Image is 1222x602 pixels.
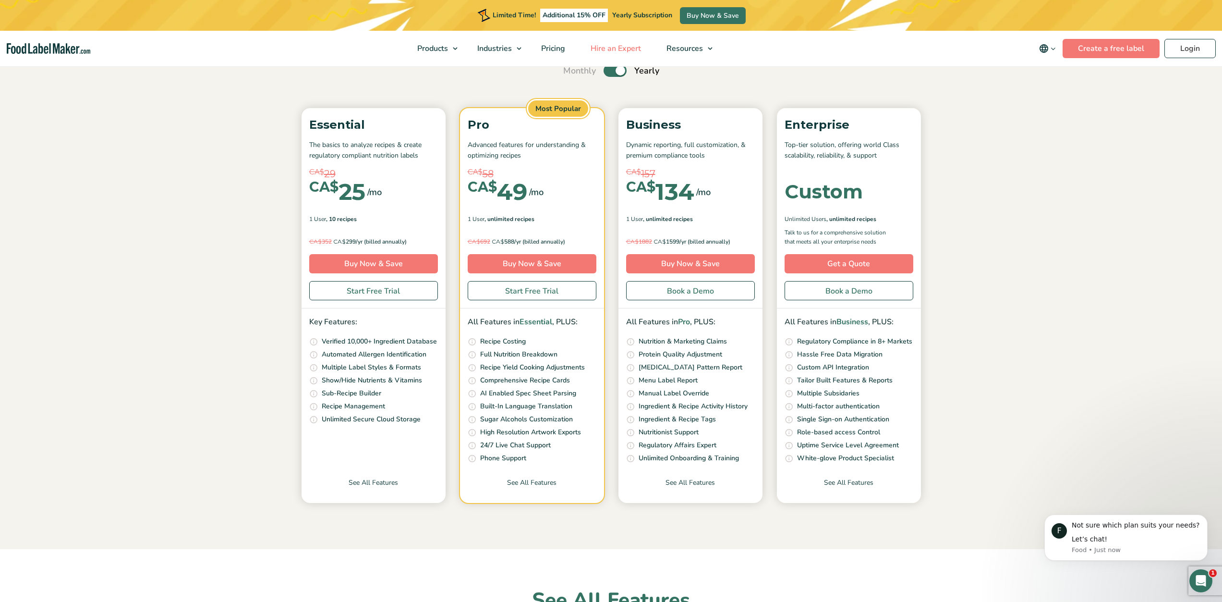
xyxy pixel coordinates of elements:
[777,478,921,503] a: See All Features
[626,167,641,178] span: CA$
[309,281,438,300] a: Start Free Trial
[484,215,534,223] span: , Unlimited Recipes
[626,237,755,246] p: 1599/yr (billed annually)
[474,43,513,54] span: Industries
[414,43,449,54] span: Products
[797,440,899,451] p: Uptime Service Level Agreement
[309,140,438,161] p: The basics to analyze recipes & create regulatory compliant nutrition labels
[626,316,755,329] p: All Features in , PLUS:
[785,116,913,134] p: Enterprise
[468,316,596,329] p: All Features in , PLUS:
[639,401,748,412] p: Ingredient & Recipe Activity History
[1209,569,1217,577] span: 1
[480,440,551,451] p: 24/7 Live Chat Support
[1189,569,1212,592] iframe: Intercom live chat
[322,349,426,360] p: Automated Allergen Identification
[785,316,913,329] p: All Features in , PLUS:
[468,237,596,246] p: 588/yr (billed annually)
[680,7,746,24] a: Buy Now & Save
[322,388,381,399] p: Sub-Recipe Builder
[797,427,880,438] p: Role-based access Control
[797,388,859,399] p: Multiple Subsidaries
[641,167,655,181] span: 157
[664,43,704,54] span: Resources
[480,401,572,412] p: Built-In Language Translation
[405,31,462,66] a: Products
[797,453,894,464] p: White-glove Product Specialist
[1030,500,1222,576] iframe: Intercom notifications message
[626,215,643,223] span: 1 User
[639,427,699,438] p: Nutritionist Support
[468,215,484,223] span: 1 User
[563,64,596,77] span: Monthly
[324,167,336,181] span: 29
[643,215,693,223] span: , Unlimited Recipes
[322,401,385,412] p: Recipe Management
[639,336,727,347] p: Nutrition & Marketing Claims
[639,375,698,386] p: Menu Label Report
[520,317,552,327] span: Essential
[639,414,716,425] p: Ingredient & Recipe Tags
[639,349,722,360] p: Protein Quality Adjustment
[639,362,742,373] p: [MEDICAL_DATA] Pattern Report
[480,414,573,425] p: Sugar Alcohols Customization
[302,478,446,503] a: See All Features
[468,238,480,245] span: CA$
[322,362,421,373] p: Multiple Label Styles & Formats
[626,238,652,246] del: 1882
[309,237,438,246] p: 299/yr (billed annually)
[797,336,912,347] p: Regulatory Compliance in 8+ Markets
[529,185,544,199] span: /mo
[797,375,893,386] p: Tailor Built Features & Reports
[797,414,889,425] p: Single Sign-on Authentication
[785,228,895,246] p: Talk to us for a comprehensive solution that meets all your enterprise needs
[639,388,709,399] p: Manual Label Override
[1164,39,1216,58] a: Login
[493,11,536,20] span: Limited Time!
[696,185,711,199] span: /mo
[797,349,883,360] p: Hassle Free Data Migration
[836,317,868,327] span: Business
[309,167,324,178] span: CA$
[468,167,483,178] span: CA$
[797,401,880,412] p: Multi-factor authentication
[480,388,576,399] p: AI Enabled Spec Sheet Parsing
[480,375,570,386] p: Comprehensive Recipe Cards
[468,180,497,194] span: CA$
[322,375,422,386] p: Show/Hide Nutrients & Vitamins
[785,254,913,273] a: Get a Quote
[785,281,913,300] a: Book a Demo
[626,116,755,134] p: Business
[826,215,876,223] span: , Unlimited Recipes
[578,31,652,66] a: Hire an Expert
[309,180,339,194] span: CA$
[367,185,382,199] span: /mo
[785,140,913,161] p: Top-tier solution, offering world Class scalability, reliability, & support
[309,116,438,134] p: Essential
[480,427,581,438] p: High Resolution Artwork Exports
[678,317,690,327] span: Pro
[1063,39,1160,58] a: Create a free label
[588,43,642,54] span: Hire an Expert
[626,140,755,161] p: Dynamic reporting, full customization, & premium compliance tools
[460,478,604,503] a: See All Features
[480,362,585,373] p: Recipe Yield Cooking Adjustments
[538,43,566,54] span: Pricing
[468,238,490,246] del: 692
[483,167,494,181] span: 58
[468,140,596,161] p: Advanced features for understanding & optimizing recipes
[785,182,863,201] div: Custom
[527,99,590,119] span: Most Popular
[333,238,346,245] span: CA$
[468,281,596,300] a: Start Free Trial
[326,215,357,223] span: , 10 Recipes
[309,215,326,223] span: 1 User
[480,349,557,360] p: Full Nutrition Breakdown
[468,254,596,273] a: Buy Now & Save
[480,453,526,464] p: Phone Support
[309,254,438,273] a: Buy Now & Save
